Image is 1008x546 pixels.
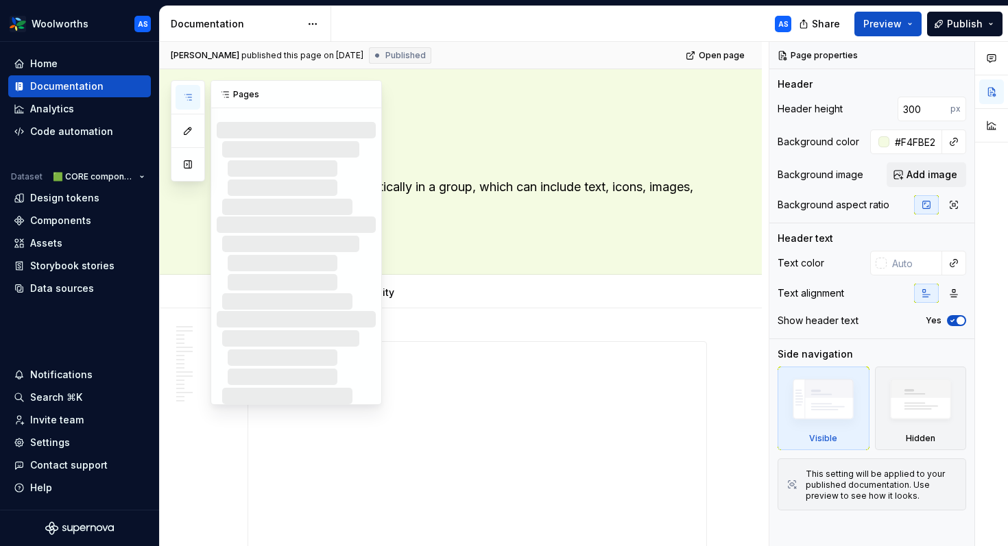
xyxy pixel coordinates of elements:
div: Pages [211,81,381,108]
div: Hidden [875,367,967,450]
div: This setting will be applied to your published documentation. Use preview to see how it looks. [806,469,957,501]
button: Preview [854,12,922,36]
button: Help [8,477,151,499]
span: Share [812,17,840,31]
textarea: Row [245,140,704,173]
a: Invite team [8,409,151,431]
a: Analytics [8,98,151,120]
div: Assets [30,236,62,250]
span: Publish [947,17,983,31]
div: Visible [809,433,837,444]
div: Header height [778,102,843,116]
div: Components [30,214,91,227]
a: Components [8,210,151,232]
div: Documentation [30,79,104,93]
span: [PERSON_NAME] [171,50,239,61]
div: Text alignment [778,286,844,300]
div: Hidden [906,433,935,444]
button: 🟩 CORE components [47,167,151,186]
span: Add image [907,168,957,182]
span: 🟩 CORE components [53,171,134,182]
div: Data sources [30,282,94,295]
span: Open page [699,50,745,61]
div: Background aspect ratio [778,198,889,212]
a: Data sources [8,277,151,299]
div: Home [30,57,58,71]
div: AS [138,18,148,29]
div: published this page on [DATE] [241,50,363,61]
div: Side navigation [778,347,853,361]
a: Open page [682,46,751,65]
div: Header [778,77,813,91]
div: AS [778,18,789,29]
div: Dataset [11,171,43,182]
div: Documentation [171,17,300,31]
button: Publish [927,12,1003,36]
button: Search ⌘K [8,386,151,408]
div: Code automation [30,125,113,138]
img: 551ca721-6c59-42a7-accd-e26345b0b9d6.png [10,16,26,32]
div: Show header text [778,314,859,327]
div: Analytics [30,102,74,116]
div: Background color [778,135,859,149]
div: Woolworths [32,17,88,31]
button: Add image [887,162,966,187]
div: Search ⌘K [30,390,82,404]
div: Text color [778,256,824,270]
label: Yes [926,315,941,326]
span: Preview [863,17,902,31]
div: Design tokens [30,191,99,205]
a: Home [8,53,151,75]
p: px [950,103,961,114]
div: Header text [778,232,833,245]
span: Published [385,50,426,61]
a: Storybook stories [8,255,151,277]
div: Storybook stories [30,259,115,273]
a: Settings [8,432,151,454]
button: Share [792,12,849,36]
a: Assets [8,232,151,254]
button: WoolworthsAS [3,9,156,38]
button: Notifications [8,364,151,386]
a: Code automation [8,121,151,142]
textarea: A row is to be used vertically in a group, which can include text, icons, images, and actions. [245,176,704,214]
input: Auto [889,129,942,154]
button: Contact support [8,454,151,476]
input: Auto [898,97,950,121]
svg: Supernova Logo [45,521,114,535]
a: Design tokens [8,187,151,209]
div: Background image [778,168,863,182]
div: Notifications [30,368,93,382]
div: Visible [778,367,869,450]
div: Help [30,481,52,495]
a: Documentation [8,75,151,97]
div: Invite team [30,413,84,427]
div: Contact support [30,458,108,472]
div: Settings [30,436,70,449]
input: Auto [887,251,942,275]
